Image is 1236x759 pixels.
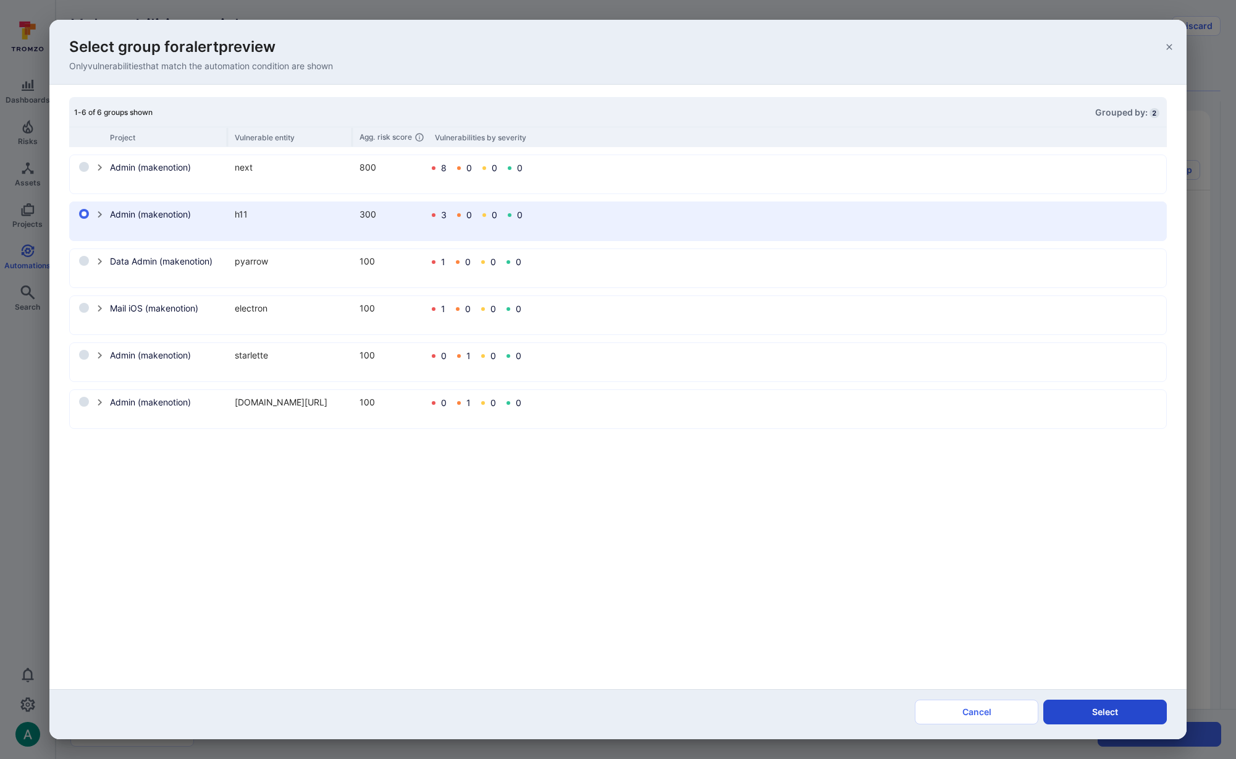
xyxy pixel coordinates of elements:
[70,391,1166,428] div: Admin (makenotion)golang.org/x/net1000100
[359,132,427,142] div: risk score
[1043,700,1167,724] button: Select
[441,210,447,220] div: 3
[441,398,447,408] div: 0
[70,156,1166,193] div: Admin (makenotion)next8008000
[235,133,352,142] div: Vulnerable entity
[414,132,424,142] svg: Aggregate of individual risk scores of all the vulnerabilities within a group
[466,163,472,173] div: 0
[490,351,496,361] div: 0
[490,304,496,314] div: 0
[1150,108,1159,118] span: 2
[516,257,521,267] div: 0
[359,132,375,142] abbr: Aggregated
[441,163,447,173] div: 8
[235,349,352,362] div: starlette
[110,161,227,174] a: Admin (makenotion)
[359,208,421,221] div: 300
[441,351,447,361] div: 0
[490,257,496,267] div: 0
[110,208,227,221] a: Admin (makenotion)
[466,210,472,220] div: 0
[110,255,227,268] a: Data Admin (makenotion)
[465,257,471,267] div: 0
[235,396,352,409] div: golang.org/x/net
[359,349,421,362] div: 100
[74,108,153,117] span: 1-6 of 6 groups shown
[492,210,497,220] div: 0
[70,250,1166,287] div: Data Admin (makenotion)pyarrow1001000
[915,700,1038,724] button: Cancel
[70,344,1166,381] div: Admin (makenotion)starlette1000100
[516,304,521,314] div: 0
[517,163,523,173] div: 0
[516,351,521,361] div: 0
[1095,107,1150,117] span: Grouped by:
[441,304,445,314] div: 1
[110,396,227,409] a: Admin (makenotion)
[70,297,1166,334] div: Mail iOS (makenotion)electron1001000
[517,210,523,220] div: 0
[359,161,421,174] div: 800
[359,302,421,315] div: 100
[466,351,471,361] div: 1
[110,349,227,362] a: Admin (makenotion)
[235,208,352,221] div: h11
[492,163,497,173] div: 0
[441,257,445,267] div: 1
[69,61,333,71] span: Only vulnerabilities that match the automation condition are shown
[69,155,1167,429] div: select group
[69,37,275,57] span: Select group for alert preview
[110,302,227,315] a: Mail iOS (makenotion)
[466,398,471,408] div: 1
[235,302,352,315] div: electron
[235,161,352,174] div: next
[516,398,521,408] div: 0
[70,203,1166,240] div: Admin (makenotion)h113003000
[359,396,421,409] div: 100
[359,255,421,268] div: 100
[435,133,526,142] div: Vulnerabilities by severity
[235,255,352,268] div: pyarrow
[465,304,471,314] div: 0
[110,133,227,142] div: Project
[490,398,496,408] div: 0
